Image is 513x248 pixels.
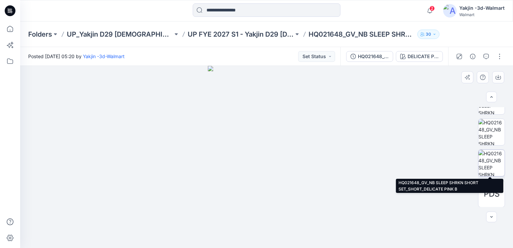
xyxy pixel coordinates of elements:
[83,53,125,59] a: Yakjin -3d-Walmart
[484,188,500,200] span: PDS
[208,66,325,248] img: eyJhbGciOiJIUzI1NiIsImtpZCI6IjAiLCJzbHQiOiJzZXMiLCJ0eXAiOiJKV1QifQ.eyJkYXRhIjp7InR5cGUiOiJzdG9yYW...
[429,6,435,11] span: 2
[426,31,431,38] p: 30
[346,51,393,62] button: HQ021648_GV_NB SLEEP SHRKN SHORT SET_SHORT
[28,30,52,39] a: Folders
[478,119,505,145] img: HQ021648_GV_NB SLEEP SHRKN SHORT SET_SHORT_DELICATE PINK S
[188,30,294,39] a: UP FYE 2027 S1 - Yakjin D29 [DEMOGRAPHIC_DATA] Sleepwear
[28,53,125,60] span: Posted [DATE] 05:20 by
[459,12,505,17] div: Walmart
[396,51,443,62] button: DELICATE PINK
[358,53,389,60] div: HQ021648_GV_NB SLEEP SHRKN SHORT SET_SHORT
[408,53,438,60] div: DELICATE PINK
[67,30,173,39] a: UP_Yakjin D29 [DEMOGRAPHIC_DATA] Sleep
[459,4,505,12] div: Yakjin -3d-Walmart
[309,30,415,39] p: HQ021648_GV_NB SLEEP SHRKN SHORT SET_SHORT
[467,51,478,62] button: Details
[443,4,457,17] img: avatar
[478,150,505,176] img: HQ021648_GV_NB SLEEP SHRKN SHORT SET_SHORT_DELICATE PINK B
[417,30,439,39] button: 30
